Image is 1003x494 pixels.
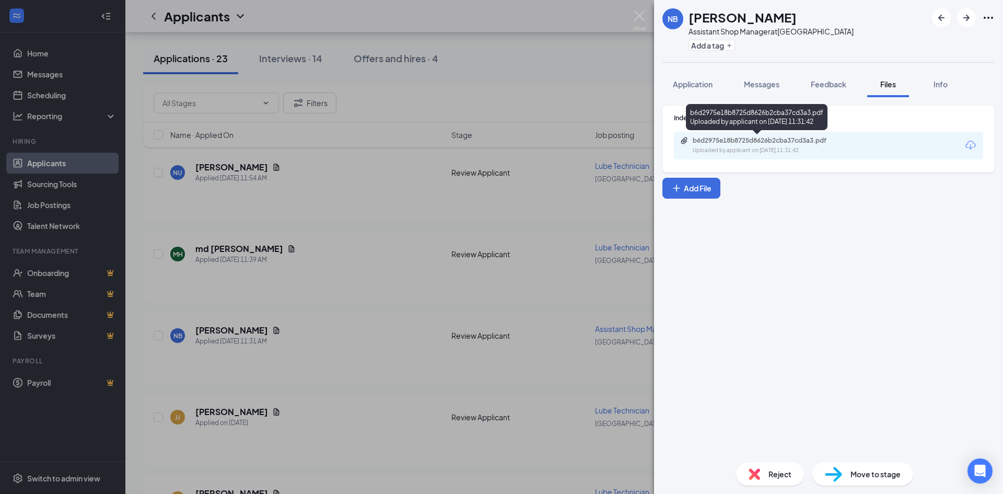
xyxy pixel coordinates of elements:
[768,468,791,480] span: Reject
[934,79,948,89] span: Info
[671,183,682,193] svg: Plus
[932,8,951,27] button: ArrowLeftNew
[689,8,797,26] h1: [PERSON_NAME]
[967,458,993,484] div: Open Intercom Messenger
[686,104,827,130] div: b6d2975e18b8725d8626b2cba37cd3a3.pdf Uploaded by applicant on [DATE] 11:31:42
[680,136,849,155] a: Paperclipb6d2975e18b8725d8626b2cba37cd3a3.pdfUploaded by applicant on [DATE] 11:31:42
[726,42,732,49] svg: Plus
[850,468,901,480] span: Move to stage
[689,40,735,51] button: PlusAdd a tag
[693,146,849,155] div: Uploaded by applicant on [DATE] 11:31:42
[960,12,973,24] svg: ArrowRight
[964,139,977,152] svg: Download
[662,178,720,199] button: Add FilePlus
[982,12,995,24] svg: Ellipses
[674,113,983,122] div: Indeed Resume
[957,8,976,27] button: ArrowRight
[680,136,689,145] svg: Paperclip
[668,14,678,24] div: NB
[689,26,854,37] div: Assistant Shop Manager at [GEOGRAPHIC_DATA]
[811,79,846,89] span: Feedback
[744,79,779,89] span: Messages
[880,79,896,89] span: Files
[693,136,839,145] div: b6d2975e18b8725d8626b2cba37cd3a3.pdf
[673,79,713,89] span: Application
[935,12,948,24] svg: ArrowLeftNew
